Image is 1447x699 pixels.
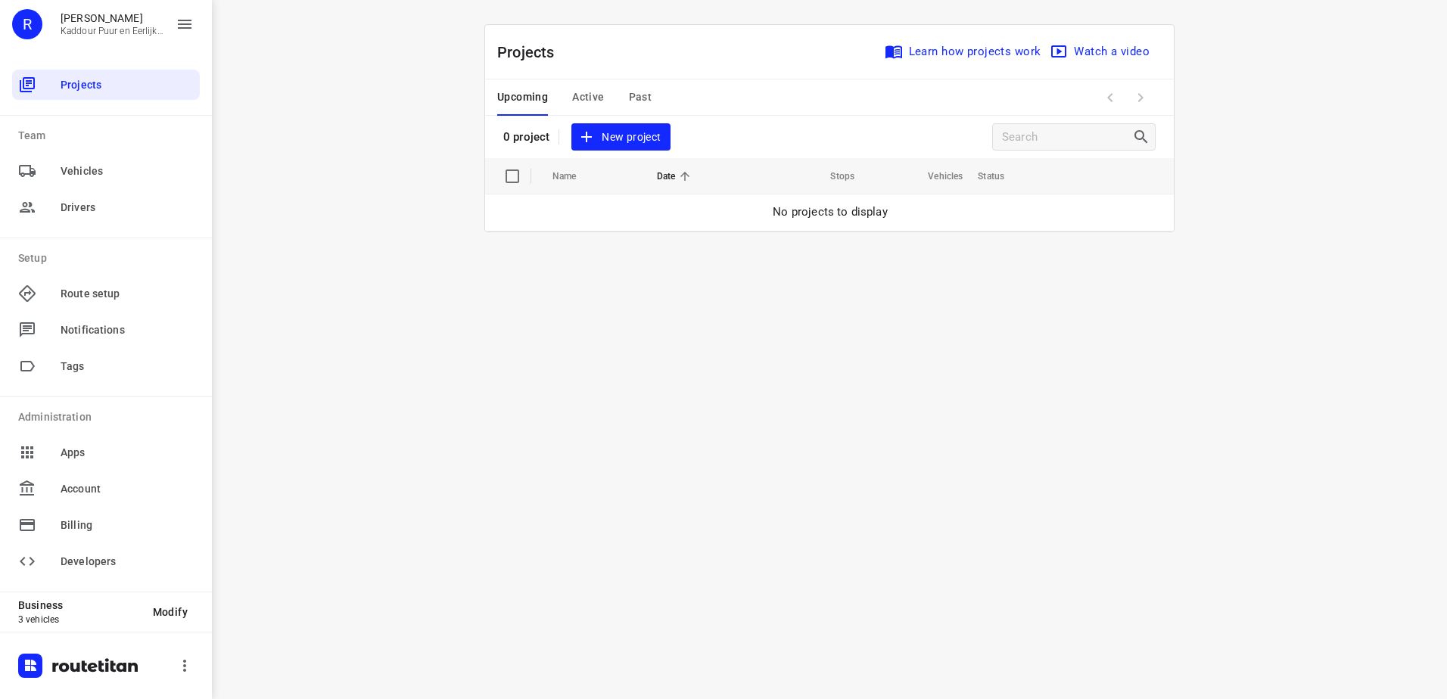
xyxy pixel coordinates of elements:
div: Account [12,474,200,504]
div: R [12,9,42,39]
span: Drivers [61,200,194,216]
div: Apps [12,437,200,468]
span: Projects [61,77,194,93]
span: Vehicles [61,163,194,179]
p: 3 vehicles [18,614,141,625]
span: Tags [61,359,194,374]
span: Active [572,88,604,107]
span: Account [61,481,194,497]
div: Route setup [12,278,200,309]
p: Kaddour Puur en Eerlijk Vlees B.V. [61,26,163,36]
p: Rachid Kaddour [61,12,163,24]
span: Stops [811,167,854,185]
span: Modify [153,606,188,618]
span: Name [552,167,596,185]
p: Business [18,599,141,611]
span: Route setup [61,286,194,302]
button: New project [571,123,670,151]
span: Apps [61,445,194,461]
span: New project [580,128,661,147]
span: Past [629,88,652,107]
span: Upcoming [497,88,548,107]
p: Projects [497,41,567,64]
div: Search [1132,128,1155,146]
div: Notifications [12,315,200,345]
p: Team [18,128,200,144]
span: Previous Page [1095,82,1125,113]
span: Notifications [61,322,194,338]
div: Drivers [12,192,200,222]
span: Next Page [1125,82,1156,113]
div: Projects [12,70,200,100]
span: Developers [61,554,194,570]
span: Status [978,167,1024,185]
div: Vehicles [12,156,200,186]
input: Search projects [1002,126,1132,149]
div: Developers [12,546,200,576]
div: Billing [12,510,200,540]
div: Tags [12,351,200,381]
p: Administration [18,409,200,425]
button: Modify [141,598,200,626]
span: Date [657,167,695,185]
p: 0 project [503,130,549,144]
span: Billing [61,517,194,533]
span: Vehicles [908,167,963,185]
p: Setup [18,250,200,266]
